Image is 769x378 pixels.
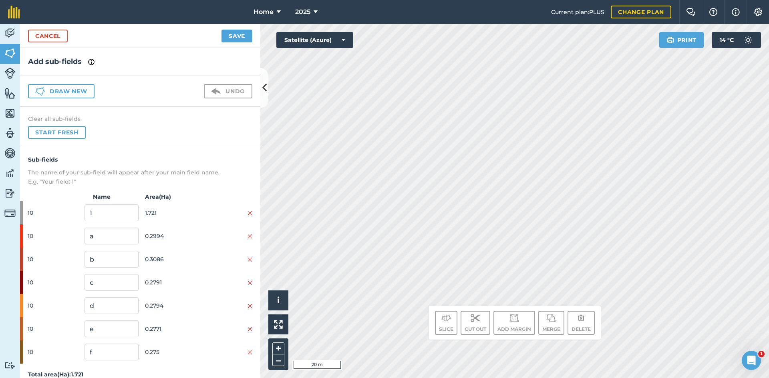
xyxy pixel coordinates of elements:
button: i [268,290,288,310]
button: 14 °C [712,32,761,48]
button: Merge [538,311,564,335]
img: svg+xml;base64,PD94bWwgdmVyc2lvbj0iMS4wIiBlbmNvZGluZz0idXRmLTgiPz4KPCEtLSBHZW5lcmF0b3I6IEFkb2JlIE... [4,68,16,79]
img: svg+xml;base64,PD94bWwgdmVyc2lvbj0iMS4wIiBlbmNvZGluZz0idXRmLTgiPz4KPCEtLSBHZW5lcmF0b3I6IEFkb2JlIE... [546,313,556,323]
button: + [272,342,284,354]
button: – [272,354,284,366]
div: 100.275 [20,340,260,364]
strong: Area ( Ha ) [140,192,260,201]
h2: Add sub-fields [28,56,252,68]
img: Two speech bubbles overlapping with the left bubble in the forefront [686,8,696,16]
span: Home [254,7,274,17]
span: 1 [758,351,765,357]
a: Cancel [28,30,68,42]
img: svg+xml;base64,PHN2ZyB4bWxucz0iaHR0cDovL3d3dy53My5vcmcvMjAwMC9zdmciIHdpZHRoPSIxOCIgaGVpZ2h0PSIyNC... [578,313,585,323]
span: Current plan : PLUS [551,8,604,16]
button: Undo [204,84,252,98]
img: svg+xml;base64,PHN2ZyB4bWxucz0iaHR0cDovL3d3dy53My5vcmcvMjAwMC9zdmciIHdpZHRoPSIyMiIgaGVpZ2h0PSIzMC... [248,326,252,332]
h4: Clear all sub-fields [28,115,252,123]
span: 10 [28,228,81,244]
span: 10 [28,205,81,220]
img: svg+xml;base64,PHN2ZyB4bWxucz0iaHR0cDovL3d3dy53My5vcmcvMjAwMC9zdmciIHdpZHRoPSIyMiIgaGVpZ2h0PSIzMC... [248,233,252,240]
span: 10 [28,321,81,336]
img: svg+xml;base64,PHN2ZyB4bWxucz0iaHR0cDovL3d3dy53My5vcmcvMjAwMC9zdmciIHdpZHRoPSIyMiIgaGVpZ2h0PSIzMC... [248,280,252,286]
h4: Sub-fields [28,155,252,164]
div: 100.2994 [20,224,260,248]
span: 10 [28,252,81,267]
img: svg+xml;base64,PD94bWwgdmVyc2lvbj0iMS4wIiBlbmNvZGluZz0idXRmLTgiPz4KPCEtLSBHZW5lcmF0b3I6IEFkb2JlIE... [509,313,519,323]
span: 14 ° C [720,32,734,48]
img: svg+xml;base64,PD94bWwgdmVyc2lvbj0iMS4wIiBlbmNvZGluZz0idXRmLTgiPz4KPCEtLSBHZW5lcmF0b3I6IEFkb2JlIE... [740,32,756,48]
img: svg+xml;base64,PHN2ZyB4bWxucz0iaHR0cDovL3d3dy53My5vcmcvMjAwMC9zdmciIHdpZHRoPSIxOSIgaGVpZ2h0PSIyNC... [666,35,674,45]
button: Slice [435,311,457,335]
img: svg+xml;base64,PHN2ZyB4bWxucz0iaHR0cDovL3d3dy53My5vcmcvMjAwMC9zdmciIHdpZHRoPSIxNyIgaGVpZ2h0PSIxNy... [88,57,95,67]
img: A cog icon [753,8,763,16]
strong: Name [80,192,140,201]
button: Start fresh [28,126,86,139]
span: 0.2791 [145,275,199,290]
p: The name of your sub-field will appear after your main field name. [28,168,252,177]
img: svg+xml;base64,PHN2ZyB4bWxucz0iaHR0cDovL3d3dy53My5vcmcvMjAwMC9zdmciIHdpZHRoPSI1NiIgaGVpZ2h0PSI2MC... [4,47,16,59]
button: Satellite (Azure) [276,32,353,48]
span: 0.2771 [145,321,199,336]
img: svg+xml;base64,PHN2ZyB4bWxucz0iaHR0cDovL3d3dy53My5vcmcvMjAwMC9zdmciIHdpZHRoPSIxNyIgaGVpZ2h0PSIxNy... [732,7,740,17]
p: E.g. "Your field: 1" [28,177,252,186]
img: fieldmargin Logo [8,6,20,18]
img: svg+xml;base64,PD94bWwgdmVyc2lvbj0iMS4wIiBlbmNvZGluZz0idXRmLTgiPz4KPCEtLSBHZW5lcmF0b3I6IEFkb2JlIE... [4,27,16,39]
span: 0.3086 [145,252,199,267]
div: 100.2771 [20,317,260,340]
button: Print [659,32,704,48]
img: svg+xml;base64,PHN2ZyB4bWxucz0iaHR0cDovL3d3dy53My5vcmcvMjAwMC9zdmciIHdpZHRoPSI1NiIgaGVpZ2h0PSI2MC... [4,107,16,119]
button: Delete [568,311,595,335]
button: Add margin [493,311,535,335]
span: 0.2794 [145,298,199,313]
span: 0.275 [145,344,199,360]
span: 1.721 [145,205,199,220]
button: Cut out [461,311,490,335]
img: A question mark icon [709,8,718,16]
img: svg+xml;base64,PHN2ZyB4bWxucz0iaHR0cDovL3d3dy53My5vcmcvMjAwMC9zdmciIHdpZHRoPSIyMiIgaGVpZ2h0PSIzMC... [248,210,252,216]
strong: Total area ( Ha ): 1.721 [28,371,83,378]
img: svg+xml;base64,PHN2ZyB4bWxucz0iaHR0cDovL3d3dy53My5vcmcvMjAwMC9zdmciIHdpZHRoPSIyMiIgaGVpZ2h0PSIzMC... [248,349,252,356]
img: svg+xml;base64,PHN2ZyB4bWxucz0iaHR0cDovL3d3dy53My5vcmcvMjAwMC9zdmciIHdpZHRoPSI1NiIgaGVpZ2h0PSI2MC... [4,87,16,99]
button: Save [221,30,252,42]
div: 100.2791 [20,271,260,294]
button: Draw new [28,84,95,98]
span: 10 [28,298,81,313]
img: svg+xml;base64,PD94bWwgdmVyc2lvbj0iMS4wIiBlbmNvZGluZz0idXRmLTgiPz4KPCEtLSBHZW5lcmF0b3I6IEFkb2JlIE... [4,127,16,139]
img: svg+xml;base64,PD94bWwgdmVyc2lvbj0iMS4wIiBlbmNvZGluZz0idXRmLTgiPz4KPCEtLSBHZW5lcmF0b3I6IEFkb2JlIE... [4,208,16,219]
span: 10 [28,275,81,290]
img: svg+xml;base64,PD94bWwgdmVyc2lvbj0iMS4wIiBlbmNvZGluZz0idXRmLTgiPz4KPCEtLSBHZW5lcmF0b3I6IEFkb2JlIE... [4,362,16,369]
div: 101.721 [20,201,260,224]
span: 0.2994 [145,228,199,244]
span: i [277,295,280,305]
img: svg+xml;base64,PD94bWwgdmVyc2lvbj0iMS4wIiBlbmNvZGluZz0idXRmLTgiPz4KPCEtLSBHZW5lcmF0b3I6IEFkb2JlIE... [471,313,480,323]
span: 10 [28,344,81,360]
img: svg+xml;base64,PD94bWwgdmVyc2lvbj0iMS4wIiBlbmNvZGluZz0idXRmLTgiPz4KPCEtLSBHZW5lcmF0b3I6IEFkb2JlIE... [441,313,451,323]
div: 100.3086 [20,248,260,271]
img: svg+xml;base64,PHN2ZyB4bWxucz0iaHR0cDovL3d3dy53My5vcmcvMjAwMC9zdmciIHdpZHRoPSIyMiIgaGVpZ2h0PSIzMC... [248,303,252,309]
iframe: Intercom live chat [742,351,761,370]
span: 2025 [295,7,310,17]
img: svg+xml;base64,PD94bWwgdmVyc2lvbj0iMS4wIiBlbmNvZGluZz0idXRmLTgiPz4KPCEtLSBHZW5lcmF0b3I6IEFkb2JlIE... [4,167,16,179]
div: 100.2794 [20,294,260,317]
img: svg+xml;base64,PD94bWwgdmVyc2lvbj0iMS4wIiBlbmNvZGluZz0idXRmLTgiPz4KPCEtLSBHZW5lcmF0b3I6IEFkb2JlIE... [211,86,221,96]
img: svg+xml;base64,PD94bWwgdmVyc2lvbj0iMS4wIiBlbmNvZGluZz0idXRmLTgiPz4KPCEtLSBHZW5lcmF0b3I6IEFkb2JlIE... [4,187,16,199]
img: svg+xml;base64,PHN2ZyB4bWxucz0iaHR0cDovL3d3dy53My5vcmcvMjAwMC9zdmciIHdpZHRoPSIyMiIgaGVpZ2h0PSIzMC... [248,256,252,263]
a: Change plan [611,6,671,18]
img: Four arrows, one pointing top left, one top right, one bottom right and the last bottom left [274,320,283,329]
img: svg+xml;base64,PD94bWwgdmVyc2lvbj0iMS4wIiBlbmNvZGluZz0idXRmLTgiPz4KPCEtLSBHZW5lcmF0b3I6IEFkb2JlIE... [4,147,16,159]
